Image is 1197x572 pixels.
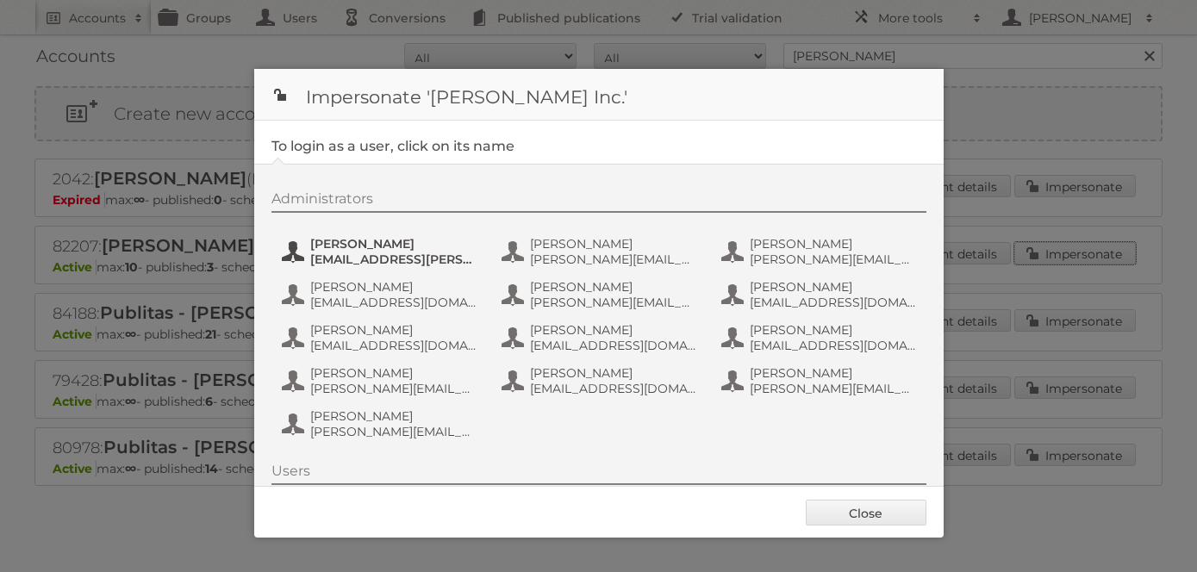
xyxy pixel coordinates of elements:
[280,364,483,398] button: [PERSON_NAME] [PERSON_NAME][EMAIL_ADDRESS][DOMAIN_NAME]
[750,279,917,295] span: [PERSON_NAME]
[530,338,697,353] span: [EMAIL_ADDRESS][DOMAIN_NAME]
[310,295,477,310] span: [EMAIL_ADDRESS][DOMAIN_NAME]
[271,463,926,485] div: Users
[750,322,917,338] span: [PERSON_NAME]
[280,277,483,312] button: [PERSON_NAME] [EMAIL_ADDRESS][DOMAIN_NAME]
[500,364,702,398] button: [PERSON_NAME] [EMAIL_ADDRESS][DOMAIN_NAME]
[750,338,917,353] span: [EMAIL_ADDRESS][DOMAIN_NAME]
[310,279,477,295] span: [PERSON_NAME]
[530,381,697,396] span: [EMAIL_ADDRESS][DOMAIN_NAME]
[310,381,477,396] span: [PERSON_NAME][EMAIL_ADDRESS][DOMAIN_NAME]
[530,295,697,310] span: [PERSON_NAME][EMAIL_ADDRESS][DOMAIN_NAME]
[720,364,922,398] button: [PERSON_NAME] [PERSON_NAME][EMAIL_ADDRESS][DOMAIN_NAME]
[271,138,514,154] legend: To login as a user, click on its name
[750,381,917,396] span: [PERSON_NAME][EMAIL_ADDRESS][DOMAIN_NAME]
[310,365,477,381] span: [PERSON_NAME]
[720,277,922,312] button: [PERSON_NAME] [EMAIL_ADDRESS][DOMAIN_NAME]
[280,234,483,269] button: [PERSON_NAME] [EMAIL_ADDRESS][PERSON_NAME][DOMAIN_NAME]
[310,338,477,353] span: [EMAIL_ADDRESS][DOMAIN_NAME]
[310,424,477,439] span: [PERSON_NAME][EMAIL_ADDRESS][DOMAIN_NAME]
[750,365,917,381] span: [PERSON_NAME]
[530,365,697,381] span: [PERSON_NAME]
[280,320,483,355] button: [PERSON_NAME] [EMAIL_ADDRESS][DOMAIN_NAME]
[271,190,926,213] div: Administrators
[310,252,477,267] span: [EMAIL_ADDRESS][PERSON_NAME][DOMAIN_NAME]
[310,408,477,424] span: [PERSON_NAME]
[254,69,944,121] h1: Impersonate '[PERSON_NAME] Inc.'
[530,322,697,338] span: [PERSON_NAME]
[530,236,697,252] span: [PERSON_NAME]
[720,234,922,269] button: [PERSON_NAME] [PERSON_NAME][EMAIL_ADDRESS][PERSON_NAME][DOMAIN_NAME]
[750,295,917,310] span: [EMAIL_ADDRESS][DOMAIN_NAME]
[720,320,922,355] button: [PERSON_NAME] [EMAIL_ADDRESS][DOMAIN_NAME]
[530,252,697,267] span: [PERSON_NAME][EMAIL_ADDRESS][DOMAIN_NAME]
[500,234,702,269] button: [PERSON_NAME] [PERSON_NAME][EMAIL_ADDRESS][DOMAIN_NAME]
[500,320,702,355] button: [PERSON_NAME] [EMAIL_ADDRESS][DOMAIN_NAME]
[310,236,477,252] span: [PERSON_NAME]
[750,236,917,252] span: [PERSON_NAME]
[530,279,697,295] span: [PERSON_NAME]
[310,322,477,338] span: [PERSON_NAME]
[500,277,702,312] button: [PERSON_NAME] [PERSON_NAME][EMAIL_ADDRESS][DOMAIN_NAME]
[750,252,917,267] span: [PERSON_NAME][EMAIL_ADDRESS][PERSON_NAME][DOMAIN_NAME]
[806,500,926,525] a: Close
[280,407,483,441] button: [PERSON_NAME] [PERSON_NAME][EMAIL_ADDRESS][DOMAIN_NAME]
